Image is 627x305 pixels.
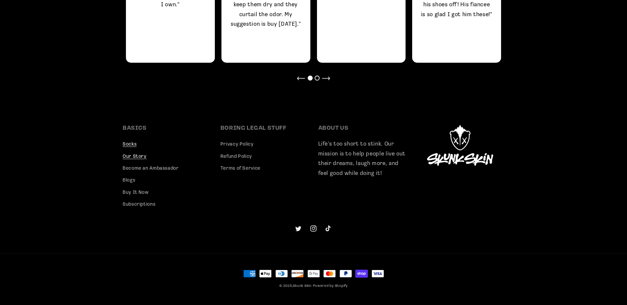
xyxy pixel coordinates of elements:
p: Life’s too short to stink. Our mission is to help people live out their dreams, laugh more, and f... [318,139,407,178]
h2: BORING LEGAL STUFF [220,125,309,132]
a: Our Story [123,151,147,162]
a: Skunk Skin [293,284,311,288]
a: Powered by Shopify [313,284,348,288]
a: Become an Ambassador [123,163,179,175]
a: Socks [123,140,137,151]
small: © 2025, [279,284,312,288]
h2: ABOUT US [318,125,407,132]
a: Subscriptions [123,199,155,211]
h2: BASICS [123,125,211,132]
a: Privacy Policy [220,140,254,151]
img: Skunk Skin Logo [427,125,493,166]
a: Terms of Service [220,163,260,175]
a: Blogs [123,175,135,186]
a: Buy It Now [123,187,148,199]
a: Refund Policy [220,151,252,162]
